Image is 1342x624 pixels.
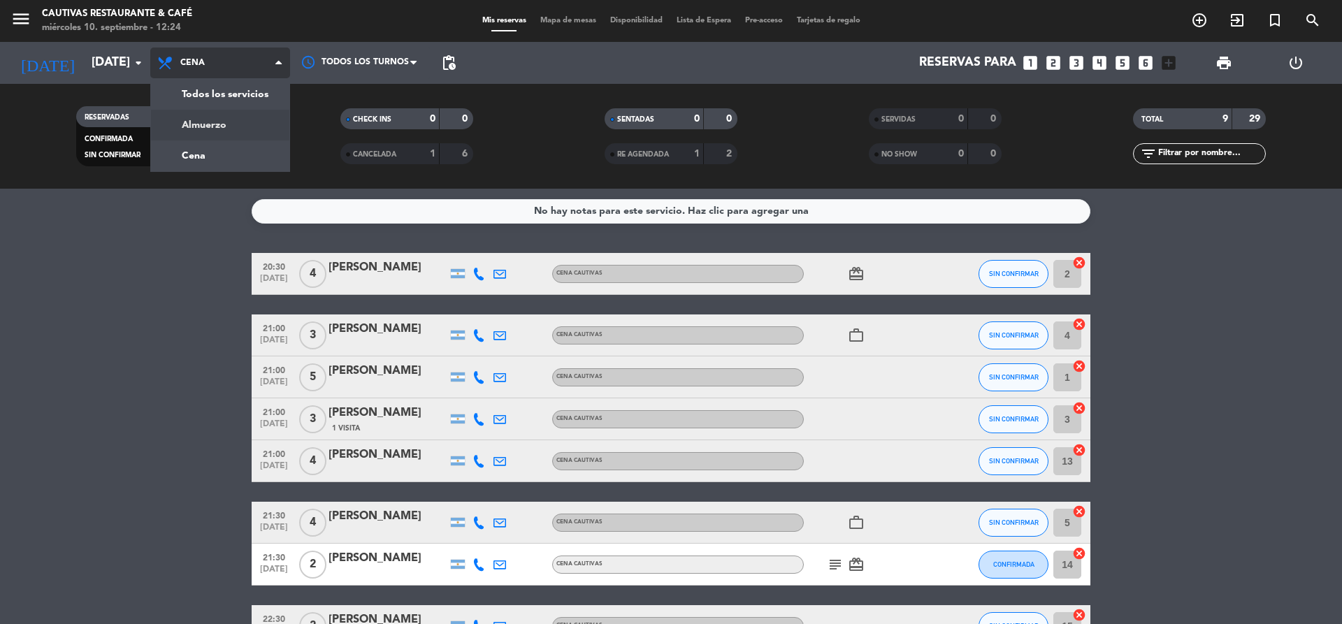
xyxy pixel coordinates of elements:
div: [PERSON_NAME] [329,320,447,338]
i: work_outline [848,514,865,531]
span: [DATE] [257,461,291,477]
div: Cautivas Restaurante & Café [42,7,192,21]
span: [DATE] [257,377,291,393]
button: menu [10,8,31,34]
span: Disponibilidad [603,17,670,24]
span: 21:30 [257,507,291,523]
i: looks_4 [1090,54,1109,72]
span: [DATE] [257,419,291,435]
button: SIN CONFIRMAR [979,447,1048,475]
i: card_giftcard [848,266,865,282]
span: Cena [180,58,205,68]
span: 5 [299,363,326,391]
span: TOTAL [1141,116,1163,123]
span: SENTADAS [617,116,654,123]
strong: 0 [958,149,964,159]
i: cancel [1072,608,1086,622]
button: SIN CONFIRMAR [979,260,1048,288]
div: [PERSON_NAME] [329,507,447,525]
span: 21:00 [257,319,291,335]
strong: 6 [462,149,470,159]
div: [PERSON_NAME] [329,259,447,277]
i: cancel [1072,505,1086,518]
button: SIN CONFIRMAR [979,509,1048,537]
span: Lista de Espera [670,17,738,24]
span: SERVIDAS [881,116,916,123]
i: cancel [1072,546,1086,560]
span: CONFIRMADA [85,136,133,143]
span: Pre-acceso [738,17,790,24]
div: miércoles 10. septiembre - 12:24 [42,21,192,35]
a: Almuerzo [151,110,289,140]
strong: 0 [462,114,470,124]
i: cancel [1072,443,1086,457]
span: 3 [299,321,326,349]
span: SIN CONFIRMAR [989,331,1039,339]
span: SIN CONFIRMAR [989,415,1039,423]
div: [PERSON_NAME] [329,446,447,464]
span: Tarjetas de regalo [790,17,867,24]
i: arrow_drop_down [130,55,147,71]
span: RESERVADAS [85,114,129,121]
strong: 0 [694,114,700,124]
strong: 0 [958,114,964,124]
span: NO SHOW [881,151,917,158]
span: Mis reservas [475,17,533,24]
strong: 29 [1249,114,1263,124]
i: menu [10,8,31,29]
div: No hay notas para este servicio. Haz clic para agregar una [534,203,809,219]
span: [DATE] [257,523,291,539]
span: RE AGENDADA [617,151,669,158]
button: SIN CONFIRMAR [979,321,1048,349]
span: print [1215,55,1232,71]
i: subject [827,556,844,573]
span: [DATE] [257,335,291,351]
span: 21:00 [257,403,291,419]
span: pending_actions [440,55,457,71]
span: Cena Cautivas [556,561,603,567]
input: Filtrar por nombre... [1157,146,1265,161]
span: SIN CONFIRMAR [989,373,1039,381]
span: Cena Cautivas [556,458,603,463]
div: [PERSON_NAME] [329,362,447,380]
span: Cena Cautivas [556,416,603,421]
i: looks_3 [1067,54,1085,72]
span: 4 [299,447,326,475]
span: SIN CONFIRMAR [989,518,1039,526]
i: search [1304,12,1321,29]
div: [PERSON_NAME] [329,404,447,422]
i: looks_6 [1137,54,1155,72]
span: CONFIRMADA [993,560,1034,568]
i: cancel [1072,359,1086,373]
span: 1 Visita [332,423,360,434]
span: SIN CONFIRMAR [85,152,140,159]
a: Todos los servicios [151,79,289,110]
span: Mapa de mesas [533,17,603,24]
span: 21:00 [257,445,291,461]
i: filter_list [1140,145,1157,162]
span: Reservas para [919,56,1016,70]
span: SIN CONFIRMAR [989,270,1039,277]
i: looks_5 [1113,54,1132,72]
span: Cena Cautivas [556,332,603,338]
span: 4 [299,509,326,537]
a: Cena [151,140,289,171]
span: 4 [299,260,326,288]
i: card_giftcard [848,556,865,573]
button: CONFIRMADA [979,551,1048,579]
span: [DATE] [257,274,291,290]
i: exit_to_app [1229,12,1246,29]
span: Cena Cautivas [556,374,603,379]
strong: 2 [726,149,735,159]
strong: 0 [990,149,999,159]
i: cancel [1072,317,1086,331]
strong: 9 [1222,114,1228,124]
i: looks_two [1044,54,1062,72]
span: [DATE] [257,565,291,581]
button: SIN CONFIRMAR [979,363,1048,391]
span: 3 [299,405,326,433]
span: 2 [299,551,326,579]
button: SIN CONFIRMAR [979,405,1048,433]
span: 20:30 [257,258,291,274]
i: cancel [1072,401,1086,415]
